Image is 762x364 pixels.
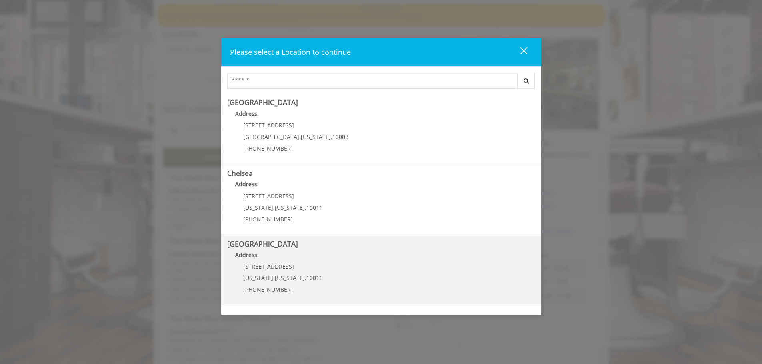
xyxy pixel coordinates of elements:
[243,263,294,270] span: [STREET_ADDRESS]
[227,239,298,249] b: [GEOGRAPHIC_DATA]
[511,46,527,58] div: close dialog
[243,204,273,211] span: [US_STATE]
[305,204,306,211] span: ,
[301,133,331,141] span: [US_STATE]
[243,121,294,129] span: [STREET_ADDRESS]
[227,73,535,93] div: Center Select
[227,309,252,319] b: Flatiron
[299,133,301,141] span: ,
[243,286,293,293] span: [PHONE_NUMBER]
[243,215,293,223] span: [PHONE_NUMBER]
[227,73,518,89] input: Search Center
[235,251,259,259] b: Address:
[505,44,532,60] button: close dialog
[243,133,299,141] span: [GEOGRAPHIC_DATA]
[235,180,259,188] b: Address:
[522,78,531,84] i: Search button
[275,204,305,211] span: [US_STATE]
[227,97,298,107] b: [GEOGRAPHIC_DATA]
[305,274,306,282] span: ,
[243,192,294,200] span: [STREET_ADDRESS]
[243,145,293,152] span: [PHONE_NUMBER]
[332,133,348,141] span: 10003
[243,274,273,282] span: [US_STATE]
[273,204,275,211] span: ,
[235,110,259,117] b: Address:
[230,47,351,57] span: Please select a Location to continue
[227,168,253,178] b: Chelsea
[306,274,322,282] span: 10011
[306,204,322,211] span: 10011
[273,274,275,282] span: ,
[275,274,305,282] span: [US_STATE]
[331,133,332,141] span: ,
